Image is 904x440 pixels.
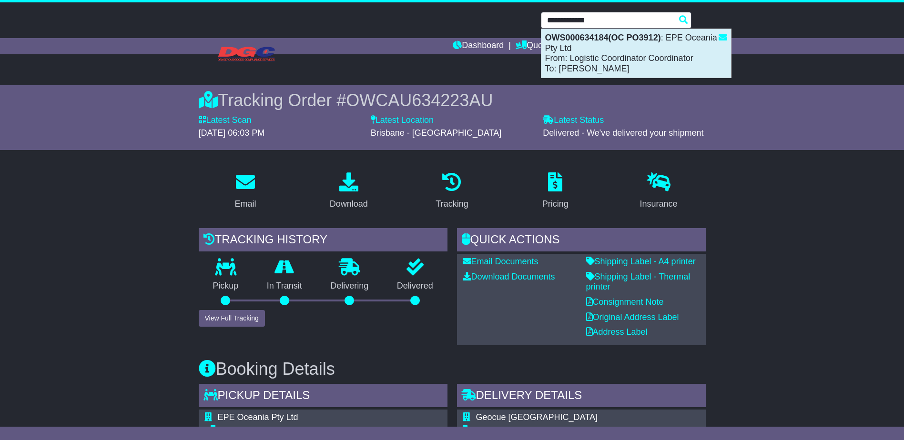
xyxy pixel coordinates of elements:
[199,115,252,126] label: Latest Scan
[640,198,678,210] div: Insurance
[586,257,696,266] a: Shipping Label - A4 printer
[436,198,468,210] div: Tracking
[453,38,504,54] a: Dashboard
[228,169,262,214] a: Email
[463,272,555,281] a: Download Documents
[541,29,731,78] div: : EPE Oceania Pty Ltd From: Logistic Coordinator Coordinator To: [PERSON_NAME]
[330,198,368,210] div: Download
[383,281,447,291] p: Delivered
[371,115,434,126] label: Latest Location
[543,128,703,138] span: Delivered - We've delivered your shipment
[346,90,493,110] span: OWCAU634223AU
[476,425,660,436] div: Delivery
[316,281,383,291] p: Delivering
[476,412,598,422] span: Geocue [GEOGRAPHIC_DATA]
[586,272,691,292] a: Shipping Label - Thermal printer
[199,360,706,379] h3: Booking Details
[253,281,316,291] p: In Transit
[586,312,679,322] a: Original Address Label
[199,228,447,254] div: Tracking history
[429,169,474,214] a: Tracking
[371,128,501,138] span: Brisbane - [GEOGRAPHIC_DATA]
[542,198,569,210] div: Pricing
[586,327,648,337] a: Address Label
[463,257,538,266] a: Email Documents
[476,425,522,435] span: Commercial
[199,128,265,138] span: [DATE] 06:03 PM
[234,198,256,210] div: Email
[218,425,401,436] div: Pickup
[457,384,706,410] div: Delivery Details
[545,33,661,42] strong: OWS000634184(OC PO3912)
[516,38,572,54] a: Quote/Book
[586,297,664,307] a: Consignment Note
[543,115,604,126] label: Latest Status
[199,281,253,291] p: Pickup
[634,169,684,214] a: Insurance
[199,384,447,410] div: Pickup Details
[199,310,265,327] button: View Full Tracking
[324,169,374,214] a: Download
[218,412,298,422] span: EPE Oceania Pty Ltd
[218,425,264,435] span: Commercial
[536,169,575,214] a: Pricing
[457,228,706,254] div: Quick Actions
[199,90,706,110] div: Tracking Order #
